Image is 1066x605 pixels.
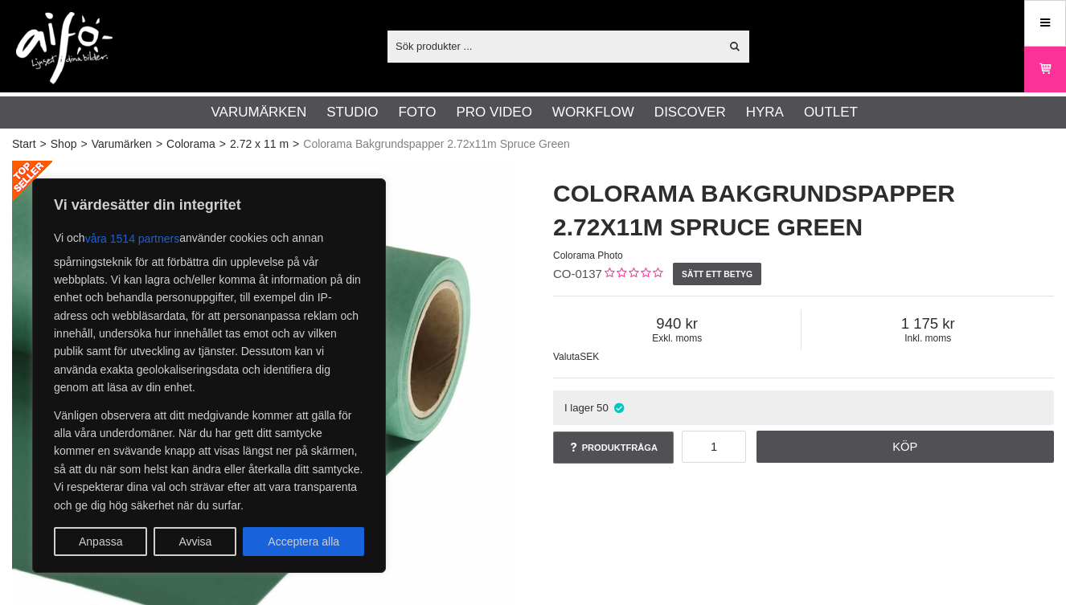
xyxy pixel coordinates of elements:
a: Discover [654,102,726,123]
p: Vi värdesätter din integritet [54,195,364,215]
span: 1 175 [802,315,1054,333]
a: Varumärken [92,136,152,153]
button: våra 1514 partners [85,224,180,253]
div: Kundbetyg: 0 [602,266,662,283]
button: Acceptera alla [243,527,364,556]
span: > [219,136,226,153]
span: 940 [553,315,801,333]
a: Köp [756,431,1055,463]
a: Varumärken [211,102,307,123]
a: 2.72 x 11 m [230,136,289,153]
input: Sök produkter ... [387,34,720,58]
a: Studio [326,102,378,123]
img: logo.png [16,12,113,84]
span: Valuta [553,351,580,362]
i: I lager [613,402,626,414]
span: > [80,136,87,153]
button: Avvisa [154,527,236,556]
a: Shop [51,136,77,153]
a: Foto [398,102,436,123]
span: > [293,136,299,153]
span: SEK [580,351,599,362]
a: Start [12,136,36,153]
a: Colorama [166,136,215,153]
p: Vänligen observera att ditt medgivande kommer att gälla för alla våra underdomäner. När du har ge... [54,407,364,514]
span: I lager [564,402,594,414]
span: > [156,136,162,153]
span: 50 [597,402,609,414]
a: Hyra [746,102,784,123]
div: Vi värdesätter din integritet [32,178,386,573]
span: Colorama Bakgrundspapper 2.72x11m Spruce Green [303,136,570,153]
a: Pro Video [456,102,531,123]
a: Sätt ett betyg [673,263,762,285]
a: Produktfråga [553,431,674,464]
h1: Colorama Bakgrundspapper 2.72x11m Spruce Green [553,177,1054,244]
span: > [40,136,47,153]
span: Colorama Photo [553,250,623,261]
a: Workflow [552,102,634,123]
button: Anpassa [54,527,147,556]
span: Exkl. moms [553,333,801,344]
span: CO-0137 [553,267,602,280]
p: Vi och använder cookies och annan spårningsteknik för att förbättra din upplevelse på vår webbpla... [54,224,364,397]
span: Inkl. moms [802,333,1054,344]
a: Outlet [804,102,858,123]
